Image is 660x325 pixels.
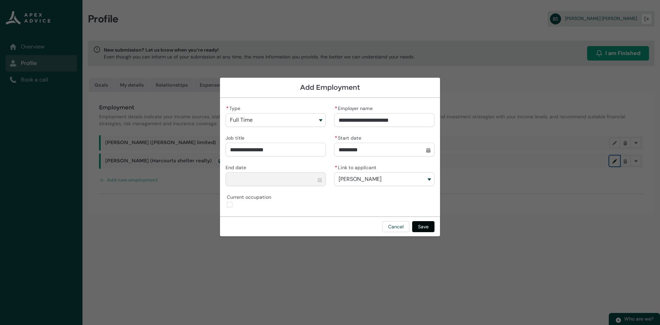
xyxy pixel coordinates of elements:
[335,135,337,141] abbr: required
[339,176,382,182] span: [PERSON_NAME]
[225,133,247,141] label: Job title
[412,221,434,232] button: Save
[334,163,379,171] label: Link to applicant
[225,83,434,92] h1: Add Employment
[225,104,243,112] label: Type
[226,105,229,111] abbr: required
[382,221,409,232] button: Cancel
[334,104,375,112] label: Employer name
[225,113,326,127] button: Type
[227,192,274,201] span: Current occupation
[334,133,364,141] label: Start date
[225,163,249,171] label: End date
[230,117,253,123] span: Full Time
[335,105,337,111] abbr: required
[335,164,337,171] abbr: required
[334,172,434,186] button: Link to applicant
